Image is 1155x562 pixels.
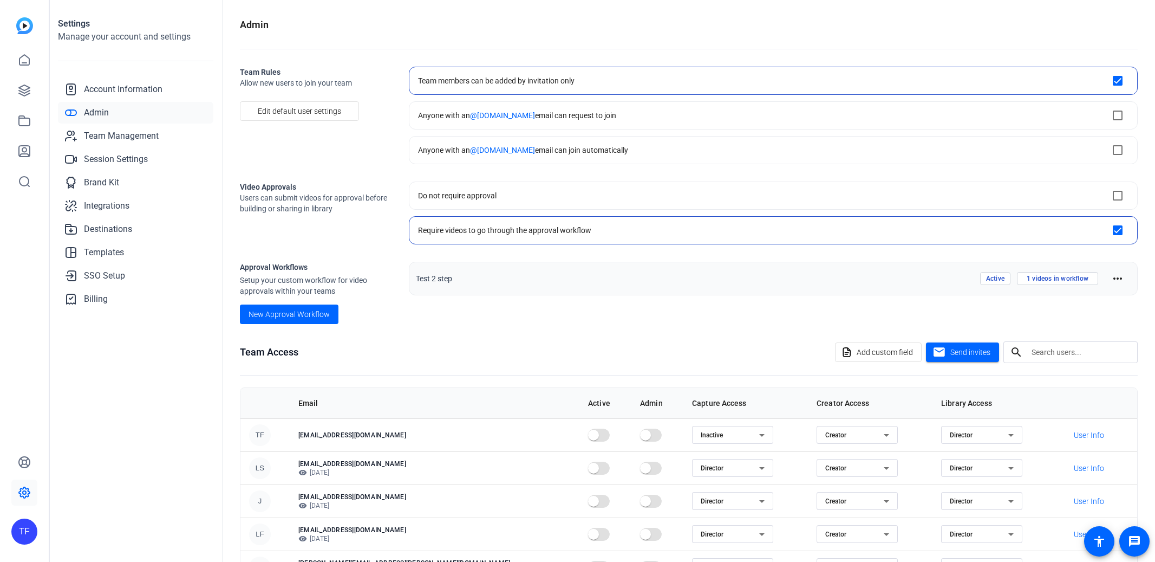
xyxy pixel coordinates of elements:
[290,388,579,418] th: Email
[825,431,846,439] span: Creator
[249,457,271,479] div: LS
[950,347,990,358] span: Send invites
[298,431,571,440] p: [EMAIL_ADDRESS][DOMAIN_NAME]
[84,83,162,96] span: Account Information
[58,172,213,193] a: Brand Kit
[418,145,628,156] div: Anyone with an email can join automatically
[258,101,341,121] span: Edit default user settings
[932,388,1057,418] th: Library Access
[240,101,359,121] button: Edit default user settings
[16,17,33,34] img: blue-gradient.svg
[932,346,946,359] mat-icon: mail
[249,524,271,545] div: LF
[58,218,213,240] a: Destinations
[950,531,973,538] span: Director
[240,345,298,360] h1: Team Access
[58,242,213,263] a: Templates
[470,146,535,154] span: @[DOMAIN_NAME]
[1074,463,1104,474] span: User Info
[825,498,846,505] span: Creator
[11,519,37,545] div: TF
[298,501,571,510] p: [DATE]
[240,77,391,88] span: Allow new users to join your team
[980,272,1010,285] span: Active
[240,192,391,214] span: Users can submit videos for approval before building or sharing in library
[926,343,999,362] button: Send invites
[418,225,591,236] div: Require videos to go through the approval workflow
[298,534,571,543] p: [DATE]
[825,464,846,472] span: Creator
[84,199,129,212] span: Integrations
[84,106,109,119] span: Admin
[298,526,571,534] p: [EMAIL_ADDRESS][DOMAIN_NAME]
[58,17,213,30] h1: Settings
[58,288,213,310] a: Billing
[298,493,571,501] p: [EMAIL_ADDRESS][DOMAIN_NAME]
[1066,458,1112,478] button: User Info
[58,79,213,100] a: Account Information
[84,223,132,236] span: Destinations
[249,424,271,446] div: TF
[1066,425,1112,445] button: User Info
[418,75,575,86] div: Team members can be added by invitation only
[1074,430,1104,441] span: User Info
[240,67,391,77] h2: Team Rules
[579,388,631,418] th: Active
[240,305,338,324] button: New Approval Workflow
[416,272,974,285] span: Test 2 step
[701,464,723,472] span: Director
[808,388,932,418] th: Creator Access
[84,176,119,189] span: Brand Kit
[58,125,213,147] a: Team Management
[298,534,307,543] mat-icon: visibility
[249,490,271,512] div: J
[240,17,269,33] h1: Admin
[58,102,213,124] a: Admin
[1093,535,1106,548] mat-icon: accessibility
[1032,346,1129,359] input: Search users...
[84,130,159,143] span: Team Management
[1074,529,1104,540] span: User Info
[84,153,148,166] span: Session Settings
[298,468,571,477] p: [DATE]
[835,343,922,362] button: Add custom field
[58,148,213,170] a: Session Settings
[701,498,723,505] span: Director
[84,269,125,282] span: SSO Setup
[298,501,307,510] mat-icon: visibility
[58,195,213,217] a: Integrations
[950,498,973,505] span: Director
[418,110,616,121] div: Anyone with an email can request to join
[240,275,391,296] span: Setup your custom workflow for video approvals within your teams
[1066,492,1112,511] button: User Info
[1017,272,1098,285] span: 1 videos in workflow
[1111,272,1124,285] mat-icon: more_horiz
[631,388,683,418] th: Admin
[240,182,391,192] h2: Video Approvals
[950,431,973,439] span: Director
[701,431,723,439] span: Inactive
[1003,346,1029,359] mat-icon: search
[701,531,723,538] span: Director
[58,265,213,287] a: SSO Setup
[298,460,571,468] p: [EMAIL_ADDRESS][DOMAIN_NAME]
[58,30,213,43] h2: Manage your account and settings
[825,531,846,538] span: Creator
[1128,535,1141,548] mat-icon: message
[470,111,535,120] span: @[DOMAIN_NAME]
[857,342,913,363] span: Add custom field
[249,309,330,320] span: New Approval Workflow
[240,262,391,273] h1: Approval Workflows
[298,468,307,477] mat-icon: visibility
[84,293,108,306] span: Billing
[950,464,973,472] span: Director
[418,190,497,201] div: Do not require approval
[1074,496,1104,507] span: User Info
[84,246,124,259] span: Templates
[683,388,808,418] th: Capture Access
[1066,525,1112,544] button: User Info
